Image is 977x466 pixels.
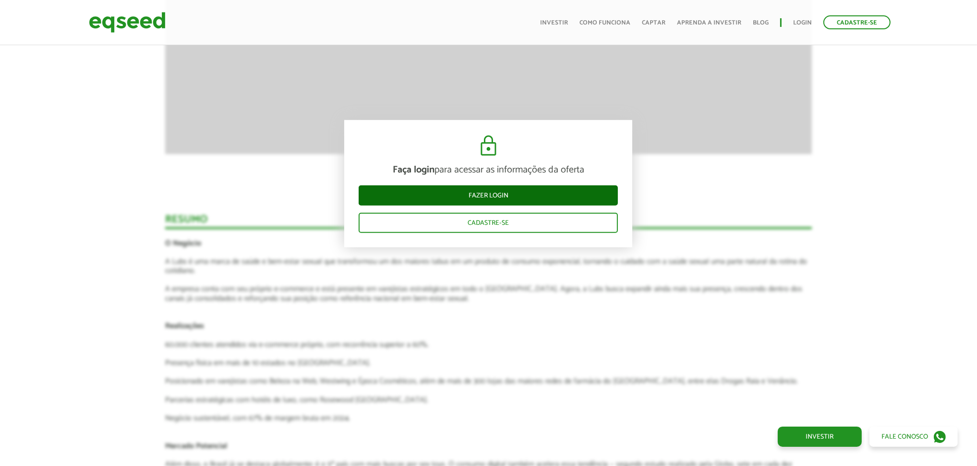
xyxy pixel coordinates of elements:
a: Login [793,20,812,26]
a: Investir [778,427,862,447]
a: Cadastre-se [823,15,891,29]
img: EqSeed [89,10,166,35]
a: Cadastre-se [359,213,618,233]
img: cadeado.svg [477,135,500,158]
a: Captar [642,20,665,26]
a: Fazer login [359,185,618,206]
a: Como funciona [579,20,630,26]
a: Fale conosco [869,427,958,447]
a: Investir [540,20,568,26]
a: Blog [753,20,769,26]
strong: Faça login [393,162,434,178]
a: Aprenda a investir [677,20,741,26]
p: para acessar as informações da oferta [359,164,618,176]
